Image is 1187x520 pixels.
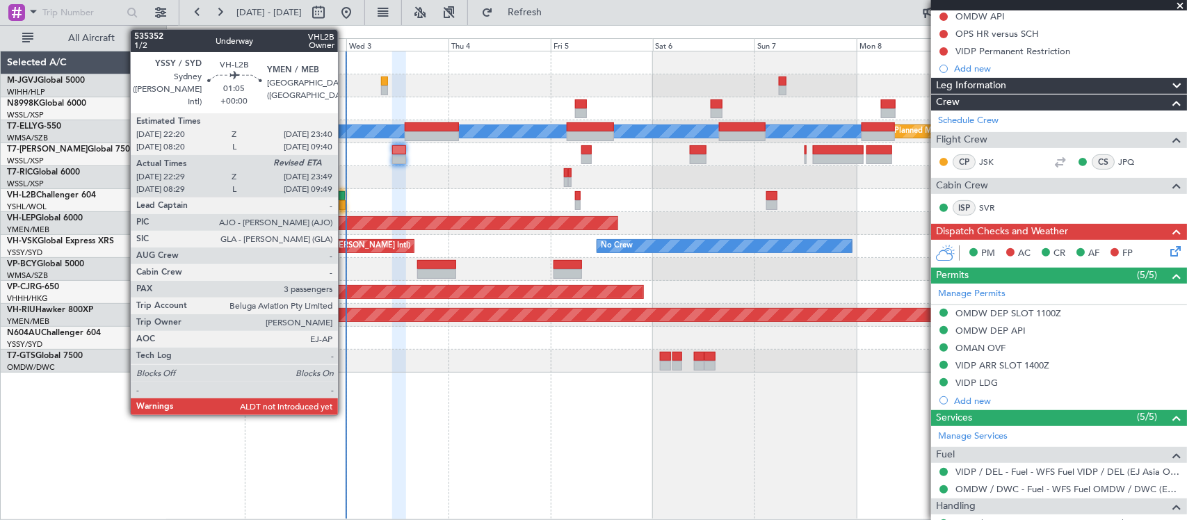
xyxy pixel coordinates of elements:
[7,191,96,200] a: VH-L2BChallenger 604
[7,99,39,108] span: N8998K
[496,8,554,17] span: Refresh
[955,483,1180,495] a: OMDW / DWC - Fuel - WFS Fuel OMDW / DWC (EJ Asia Only)
[653,38,755,51] div: Sat 6
[601,236,633,257] div: No Crew
[936,178,988,194] span: Cabin Crew
[1137,268,1157,282] span: (5/5)
[1137,409,1157,424] span: (5/5)
[7,283,35,291] span: VP-CJR
[7,145,88,154] span: T7-[PERSON_NAME]
[936,224,1068,240] span: Dispatch Checks and Weather
[1122,247,1133,261] span: FP
[7,283,59,291] a: VP-CJRG-650
[7,145,135,154] a: T7-[PERSON_NAME]Global 7500
[7,352,83,360] a: T7-GTSGlobal 7500
[551,38,653,51] div: Fri 5
[936,78,1006,94] span: Leg Information
[1053,247,1065,261] span: CR
[7,225,49,235] a: YMEN/MEB
[475,1,558,24] button: Refresh
[955,325,1026,336] div: OMDW DEP API
[245,38,347,51] div: Tue 2
[15,27,151,49] button: All Aircraft
[42,2,122,23] input: Trip Number
[146,213,318,234] div: Unplanned Maint Wichita (Wichita Mid-continent)
[954,395,1180,407] div: Add new
[955,466,1180,478] a: VIDP / DEL - Fuel - WFS Fuel VIDP / DEL (EJ Asia Only)
[979,202,1010,214] a: SVR
[938,430,1008,444] a: Manage Services
[938,287,1006,301] a: Manage Permits
[236,6,302,19] span: [DATE] - [DATE]
[938,114,999,128] a: Schedule Crew
[981,247,995,261] span: PM
[1018,247,1031,261] span: AC
[1088,247,1099,261] span: AF
[936,95,960,111] span: Crew
[954,63,1180,74] div: Add new
[979,156,1010,168] a: JSK
[346,38,449,51] div: Wed 3
[7,191,36,200] span: VH-L2B
[936,410,972,426] span: Services
[7,270,48,281] a: WMSA/SZB
[7,237,38,245] span: VH-VSK
[955,28,1039,40] div: OPS HR versus SCH
[936,132,987,148] span: Flight Crew
[7,260,37,268] span: VP-BCY
[955,45,1070,57] div: VIDP Permanent Restriction
[7,306,35,314] span: VH-RIU
[7,339,42,350] a: YSSY/SYD
[953,154,976,170] div: CP
[7,214,35,222] span: VH-LEP
[857,38,959,51] div: Mon 8
[239,236,410,257] div: Unplanned Maint Sydney ([PERSON_NAME] Intl)
[7,329,101,337] a: N604AUChallenger 604
[1118,156,1149,168] a: JPQ
[955,377,998,389] div: VIDP LDG
[7,260,84,268] a: VP-BCYGlobal 5000
[7,122,61,131] a: T7-ELLYG-550
[7,76,38,85] span: M-JGVJ
[7,329,41,337] span: N604AU
[7,352,35,360] span: T7-GTS
[754,38,857,51] div: Sun 7
[7,156,44,166] a: WSSL/XSP
[7,179,44,189] a: WSSL/XSP
[7,76,85,85] a: M-JGVJGlobal 5000
[953,200,976,216] div: ISP
[277,144,414,165] div: Planned Maint Dubai (Al Maktoum Intl)
[7,237,114,245] a: VH-VSKGlobal Express XRS
[7,99,86,108] a: N8998KGlobal 6000
[955,10,1005,22] div: OMDW API
[7,247,42,258] a: YSSY/SYD
[7,362,55,373] a: OMDW/DWC
[7,110,44,120] a: WSSL/XSP
[7,214,83,222] a: VH-LEPGlobal 6000
[7,306,93,314] a: VH-RIUHawker 800XP
[143,38,245,51] div: Mon 1
[955,359,1049,371] div: VIDP ARR SLOT 1400Z
[936,498,976,514] span: Handling
[7,168,80,177] a: T7-RICGlobal 6000
[449,38,551,51] div: Thu 4
[169,28,193,40] div: [DATE]
[7,168,33,177] span: T7-RIC
[7,316,49,327] a: YMEN/MEB
[7,133,48,143] a: WMSA/SZB
[36,33,147,43] span: All Aircraft
[7,122,38,131] span: T7-ELLY
[936,268,969,284] span: Permits
[955,307,1061,319] div: OMDW DEP SLOT 1100Z
[7,202,47,212] a: YSHL/WOL
[1092,154,1115,170] div: CS
[955,342,1006,354] div: OMAN OVF
[7,293,48,304] a: VHHH/HKG
[936,447,955,463] span: Fuel
[7,87,45,97] a: WIHH/HLP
